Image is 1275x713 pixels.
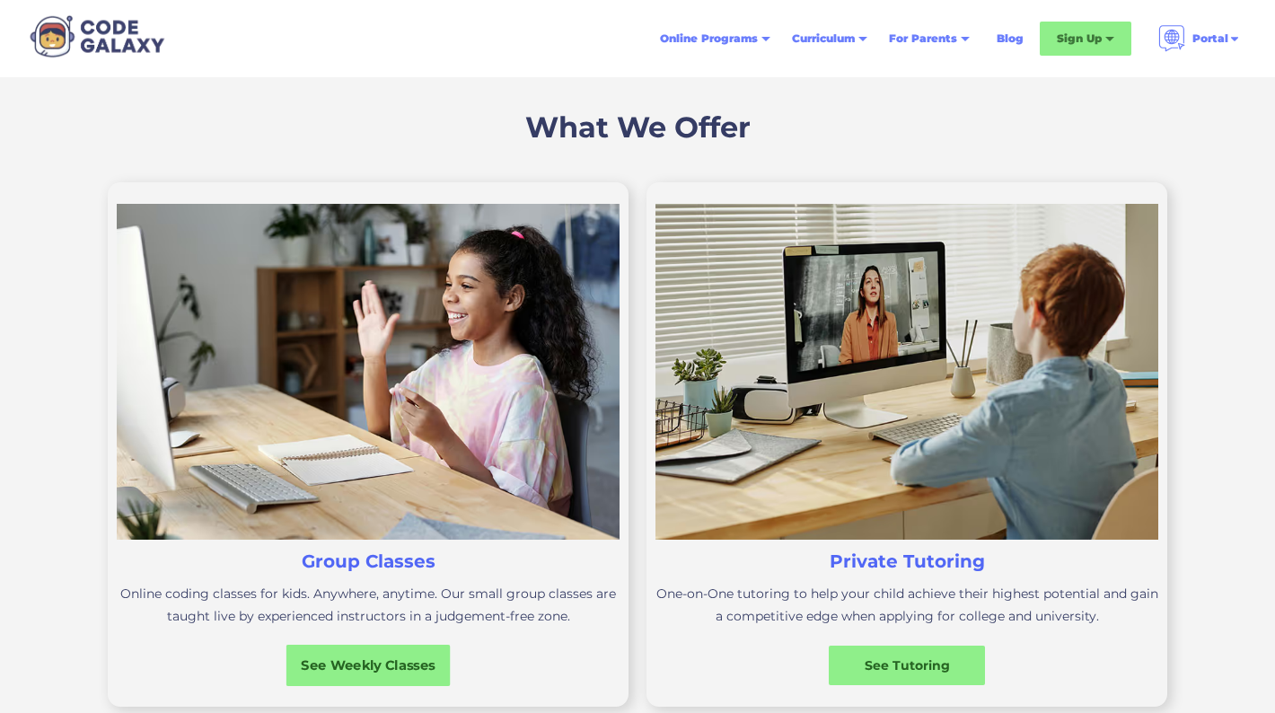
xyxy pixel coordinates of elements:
div: Online Programs [660,30,758,48]
div: See Weekly Classes [286,656,451,674]
div: For Parents [889,30,957,48]
h3: Private Tutoring [830,549,985,574]
div: Sign Up [1057,30,1102,48]
div: Online Programs [649,22,781,55]
div: Curriculum [781,22,878,55]
div: Curriculum [792,30,855,48]
a: Blog [986,22,1034,55]
a: See Weekly Classes [286,645,451,686]
p: Online coding classes for kids. Anywhere, anytime. Our small group classes are taught live by exp... [117,583,620,628]
div: For Parents [878,22,980,55]
h3: Group Classes [302,549,435,574]
p: One-on-One tutoring to help your child achieve their highest potential and gain a competitive edg... [655,583,1158,628]
a: See Tutoring [829,646,985,685]
div: See Tutoring [829,656,985,674]
div: Portal [1192,30,1228,48]
div: Portal [1147,18,1252,59]
div: Sign Up [1040,22,1131,56]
